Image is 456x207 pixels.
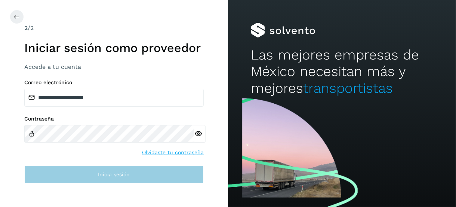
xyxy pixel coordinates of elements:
[24,24,28,31] span: 2
[303,80,393,96] span: transportistas
[24,24,204,33] div: /2
[24,79,204,86] label: Correo electrónico
[24,41,204,55] h1: Iniciar sesión como proveedor
[24,116,204,122] label: Contraseña
[24,63,204,70] h3: Accede a tu cuenta
[24,165,204,183] button: Inicia sesión
[251,47,433,97] h2: Las mejores empresas de México necesitan más y mejores
[98,172,130,177] span: Inicia sesión
[142,149,204,156] a: Olvidaste tu contraseña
